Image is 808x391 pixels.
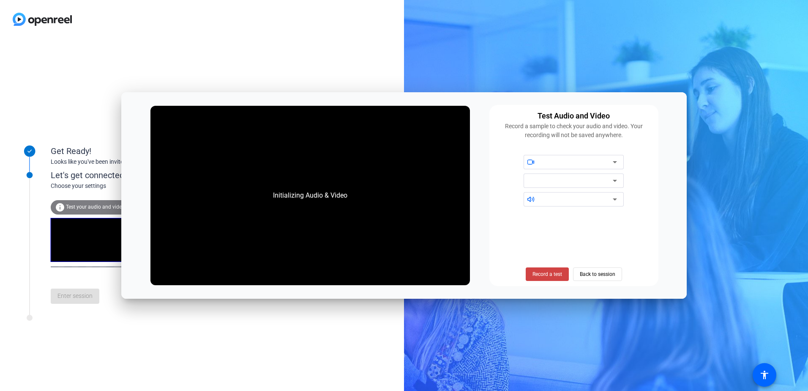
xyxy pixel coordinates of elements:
span: Record a test [532,270,562,278]
mat-icon: info [55,202,65,212]
div: Record a sample to check your audio and video. Your recording will not be saved anywhere. [494,122,653,140]
mat-icon: accessibility [759,370,770,380]
div: Let's get connected. [51,169,237,182]
div: Initializing Audio & Video [265,182,356,209]
button: Record a test [526,267,569,281]
div: Test Audio and Video [538,110,610,122]
div: Choose your settings [51,182,237,190]
div: Get Ready! [51,145,220,157]
span: Test your audio and video [66,204,125,210]
button: Back to session [573,267,622,281]
div: Looks like you've been invited to join [51,157,220,166]
span: Back to session [580,266,615,282]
